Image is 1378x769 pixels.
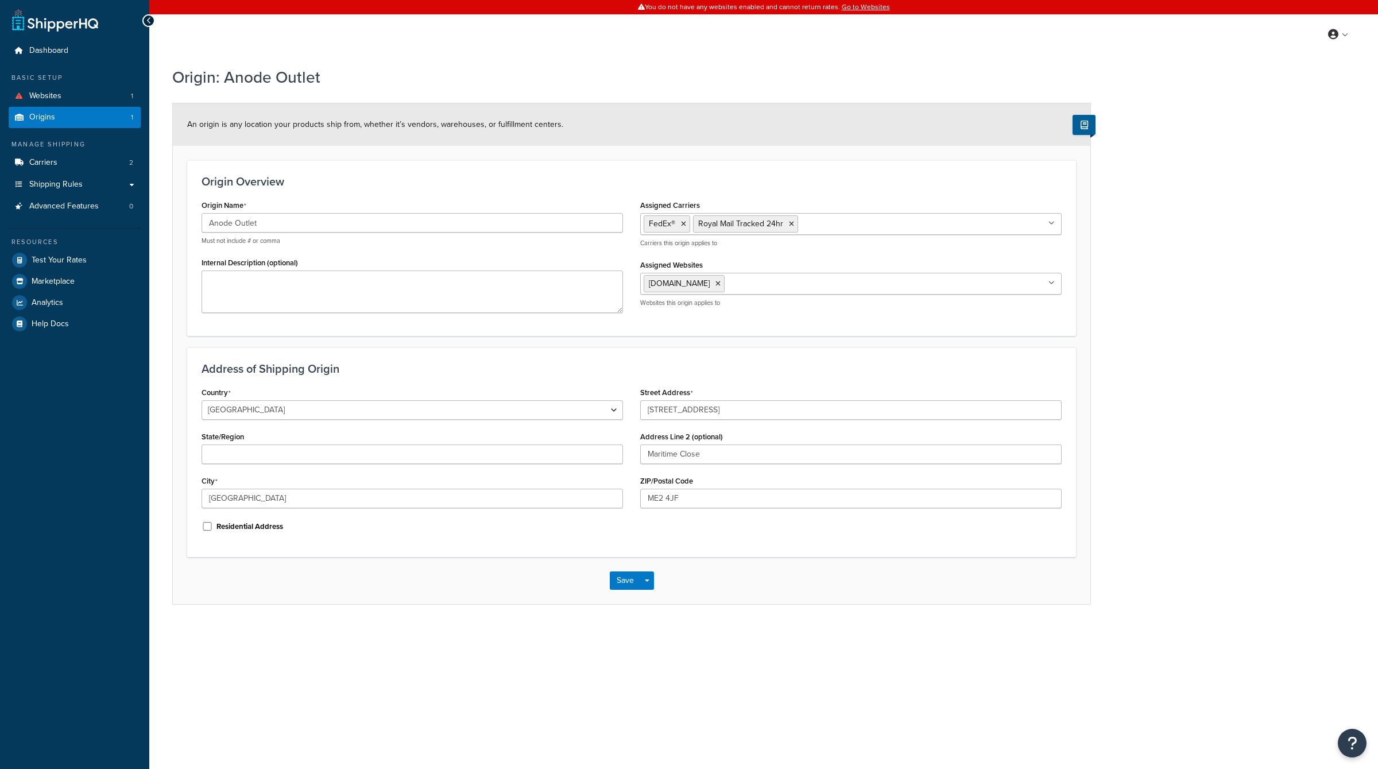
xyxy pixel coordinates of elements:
[649,277,710,289] span: [DOMAIN_NAME]
[9,174,141,195] a: Shipping Rules
[640,201,700,210] label: Assigned Carriers
[1338,729,1367,758] button: Open Resource Center
[649,218,675,230] span: FedEx®
[172,66,1077,88] h1: Origin: Anode Outlet
[187,118,563,130] span: An origin is any location your products ship from, whether it’s vendors, warehouses, or fulfillme...
[640,239,1062,248] p: Carriers this origin applies to
[29,91,61,101] span: Websites
[29,202,99,211] span: Advanced Features
[698,218,783,230] span: Royal Mail Tracked 24hr
[29,46,68,56] span: Dashboard
[202,388,231,397] label: Country
[9,73,141,83] div: Basic Setup
[9,196,141,217] li: Advanced Features
[129,202,133,211] span: 0
[9,107,141,128] li: Origins
[131,113,133,122] span: 1
[32,298,63,308] span: Analytics
[216,521,283,532] label: Residential Address
[202,175,1062,188] h3: Origin Overview
[9,107,141,128] a: Origins1
[640,299,1062,307] p: Websites this origin applies to
[129,158,133,168] span: 2
[202,362,1062,375] h3: Address of Shipping Origin
[842,2,890,12] a: Go to Websites
[131,91,133,101] span: 1
[640,432,723,441] label: Address Line 2 (optional)
[9,140,141,149] div: Manage Shipping
[32,277,75,287] span: Marketplace
[640,477,693,485] label: ZIP/Postal Code
[32,319,69,329] span: Help Docs
[640,261,703,269] label: Assigned Websites
[202,477,218,486] label: City
[29,113,55,122] span: Origins
[202,258,298,267] label: Internal Description (optional)
[9,237,141,247] div: Resources
[9,196,141,217] a: Advanced Features0
[29,180,83,190] span: Shipping Rules
[9,152,141,173] li: Carriers
[640,388,693,397] label: Street Address
[610,571,641,590] button: Save
[29,158,57,168] span: Carriers
[32,256,87,265] span: Test Your Rates
[202,432,244,441] label: State/Region
[202,237,623,245] p: Must not include # or comma
[9,86,141,107] a: Websites1
[9,314,141,334] a: Help Docs
[9,292,141,313] a: Analytics
[9,250,141,270] a: Test Your Rates
[202,201,246,210] label: Origin Name
[9,152,141,173] a: Carriers2
[1073,115,1096,135] button: Show Help Docs
[9,271,141,292] a: Marketplace
[9,40,141,61] a: Dashboard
